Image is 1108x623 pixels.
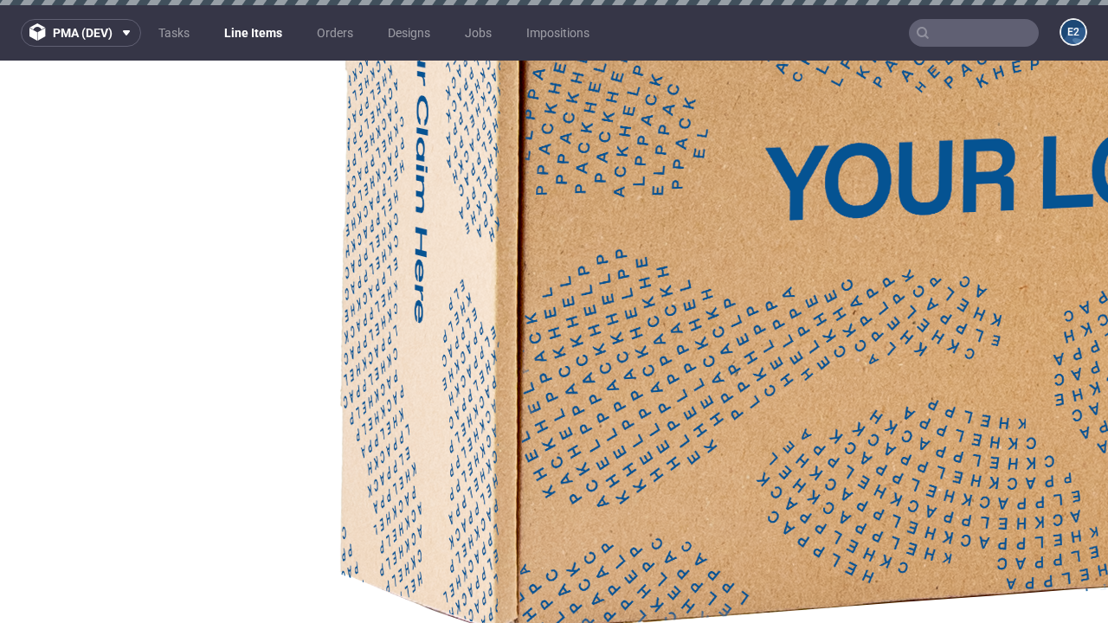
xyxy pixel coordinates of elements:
a: Orders [306,19,364,47]
a: Designs [377,19,441,47]
a: Jobs [454,19,502,47]
a: Line Items [214,19,293,47]
a: Tasks [148,19,200,47]
a: Impositions [516,19,600,47]
button: pma (dev) [21,19,141,47]
span: pma (dev) [53,27,113,39]
figcaption: e2 [1061,20,1085,44]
